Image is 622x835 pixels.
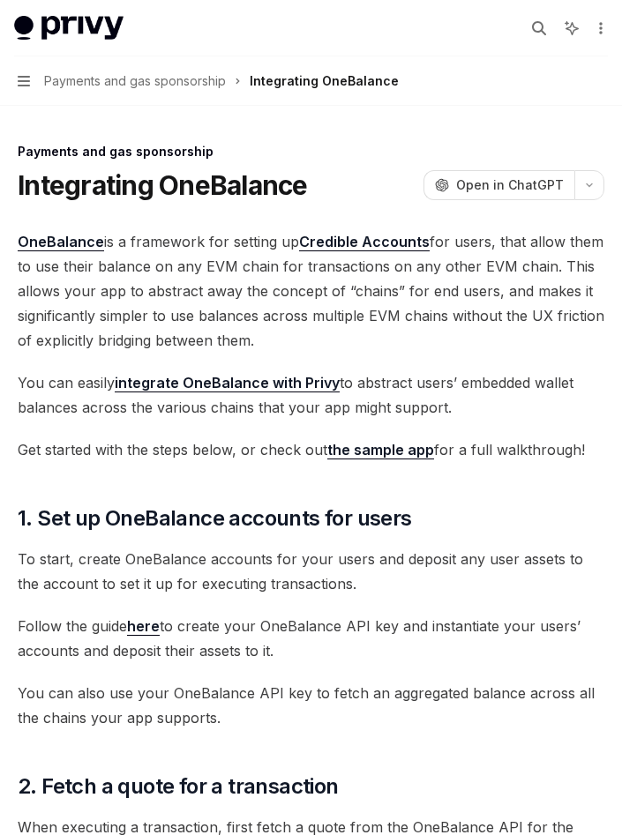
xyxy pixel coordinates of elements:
span: You can also use your OneBalance API key to fetch an aggregated balance across all the chains you... [18,681,604,730]
div: Payments and gas sponsorship [18,143,604,160]
a: Credible Accounts [299,233,430,251]
span: To start, create OneBalance accounts for your users and deposit any user assets to the account to... [18,547,604,596]
a: OneBalance [18,233,104,251]
button: Open in ChatGPT [423,170,574,200]
span: Follow the guide to create your OneBalance API key and instantiate your users’ accounts and depos... [18,614,604,663]
a: the sample app [327,441,434,459]
span: is a framework for setting up for users, that allow them to use their balance on any EVM chain fo... [18,229,604,353]
button: More actions [590,16,608,41]
span: 1. Set up OneBalance accounts for users [18,504,412,533]
span: Payments and gas sponsorship [44,71,226,92]
img: light logo [14,16,124,41]
a: here [127,617,160,636]
span: Open in ChatGPT [456,176,564,194]
h1: Integrating OneBalance [18,169,308,201]
a: integrate OneBalance with Privy [115,374,340,392]
span: 2. Fetch a quote for a transaction [18,772,339,801]
div: Integrating OneBalance [250,71,399,92]
span: You can easily to abstract users’ embedded wallet balances across the various chains that your ap... [18,370,604,420]
span: Get started with the steps below, or check out for a full walkthrough! [18,437,604,462]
